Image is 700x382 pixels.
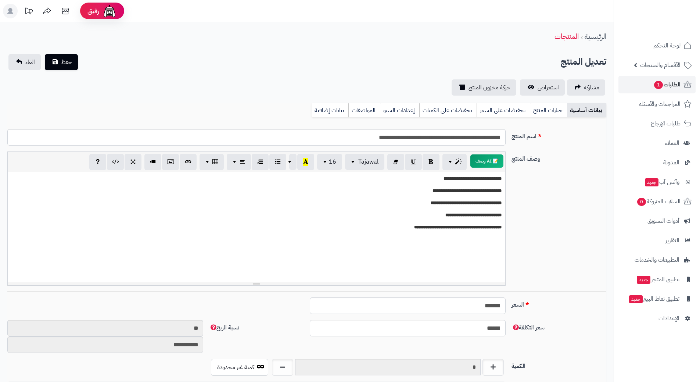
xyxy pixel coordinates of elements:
[636,196,681,207] span: السلات المتروكة
[584,83,599,92] span: مشاركه
[618,212,696,230] a: أدوات التسويق
[618,115,696,132] a: طلبات الإرجاع
[618,134,696,152] a: العملاء
[317,154,342,170] button: 16
[348,103,380,118] a: المواصفات
[469,83,510,92] span: حركة مخزون المنتج
[380,103,419,118] a: إعدادات السيو
[45,54,78,70] button: حفظ
[650,19,693,35] img: logo-2.png
[639,99,681,109] span: المراجعات والأسئلة
[651,118,681,129] span: طلبات الإرجاع
[509,359,609,371] label: الكمية
[554,31,579,42] a: المنتجات
[329,157,336,166] span: 16
[618,271,696,288] a: تطبيق المتجرجديد
[477,103,530,118] a: تخفيضات على السعر
[567,79,605,96] a: مشاركه
[654,81,663,89] span: 1
[653,40,681,51] span: لوحة التحكم
[61,58,72,67] span: حفظ
[635,255,679,265] span: التطبيقات والخدمات
[470,154,503,168] button: 📝 AI وصف
[647,216,679,226] span: أدوات التسويق
[538,83,559,92] span: استعراض
[618,76,696,93] a: الطلبات1
[618,95,696,113] a: المراجعات والأسئلة
[663,157,679,168] span: المدونة
[209,323,239,332] span: نسبة الربح
[645,178,658,186] span: جديد
[87,7,99,15] span: رفيق
[561,54,606,69] h2: تعديل المنتج
[358,157,378,166] span: Tajawal
[509,151,609,163] label: وصف المنتج
[658,313,679,324] span: الإعدادات
[530,103,567,118] a: خيارات المنتج
[637,276,650,284] span: جديد
[618,154,696,171] a: المدونة
[618,37,696,54] a: لوحة التحكم
[618,232,696,249] a: التقارير
[618,173,696,191] a: وآتس آبجديد
[628,294,679,304] span: تطبيق نقاط البيع
[585,31,606,42] a: الرئيسية
[644,177,679,187] span: وآتس آب
[665,138,679,148] span: العملاء
[629,295,643,303] span: جديد
[618,193,696,210] a: السلات المتروكة0
[345,154,384,170] button: Tajawal
[665,235,679,246] span: التقارير
[640,60,681,70] span: الأقسام والمنتجات
[25,58,35,67] span: الغاء
[19,4,38,20] a: تحديثات المنصة
[636,274,679,285] span: تطبيق المتجر
[618,290,696,308] a: تطبيق نقاط البيعجديد
[419,103,477,118] a: تخفيضات على الكميات
[511,323,545,332] span: سعر التكلفة
[637,198,646,206] span: 0
[509,297,609,309] label: السعر
[312,103,348,118] a: بيانات إضافية
[102,4,117,18] img: ai-face.png
[452,79,516,96] a: حركة مخزون المنتج
[618,310,696,327] a: الإعدادات
[509,129,609,141] label: اسم المنتج
[520,79,565,96] a: استعراض
[653,79,681,90] span: الطلبات
[8,54,41,70] a: الغاء
[567,103,606,118] a: بيانات أساسية
[618,251,696,269] a: التطبيقات والخدمات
